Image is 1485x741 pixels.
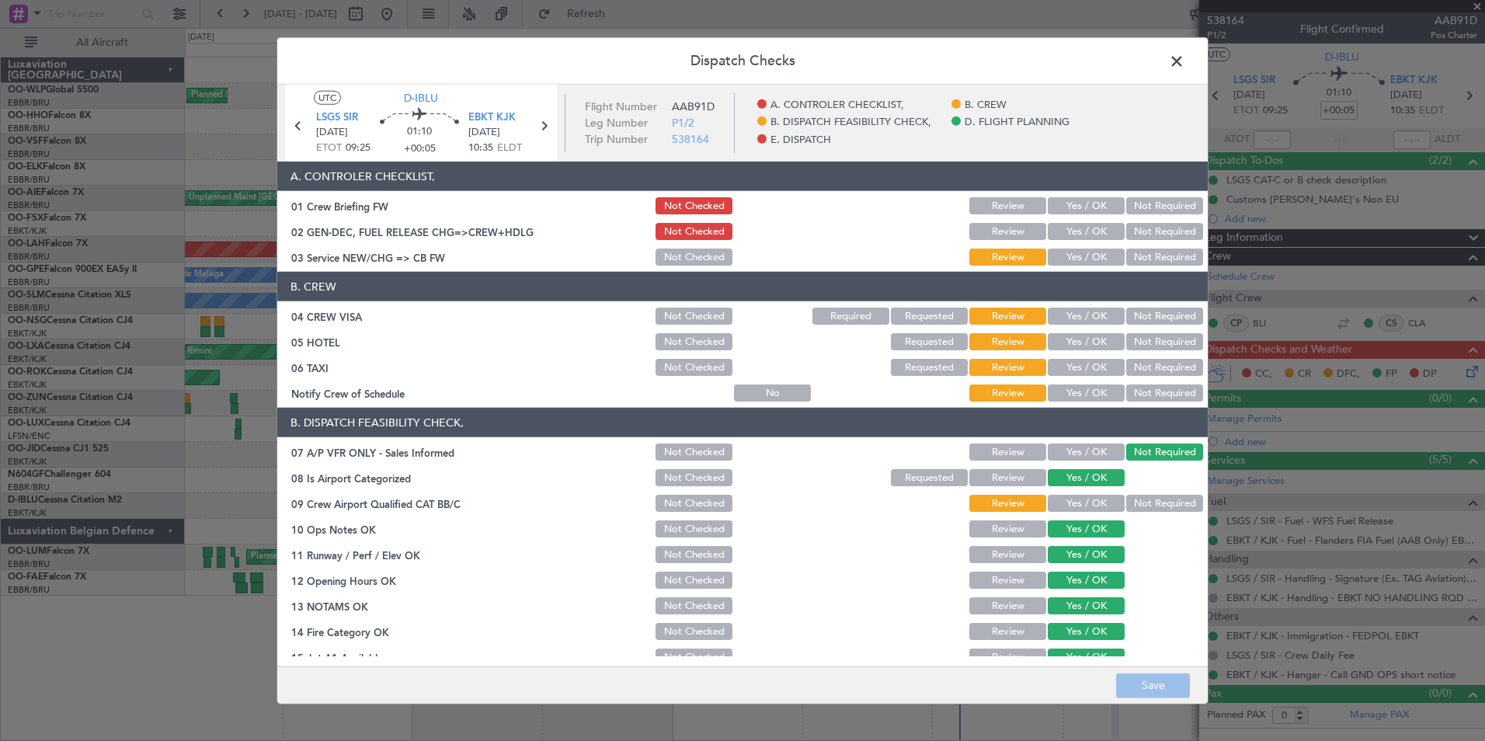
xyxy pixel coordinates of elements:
[1126,384,1203,402] button: Not Required
[1126,249,1203,266] button: Not Required
[1126,359,1203,376] button: Not Required
[1126,308,1203,325] button: Not Required
[277,38,1208,85] header: Dispatch Checks
[1126,223,1203,240] button: Not Required
[1126,495,1203,512] button: Not Required
[1126,444,1203,461] button: Not Required
[1126,333,1203,350] button: Not Required
[1126,197,1203,214] button: Not Required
